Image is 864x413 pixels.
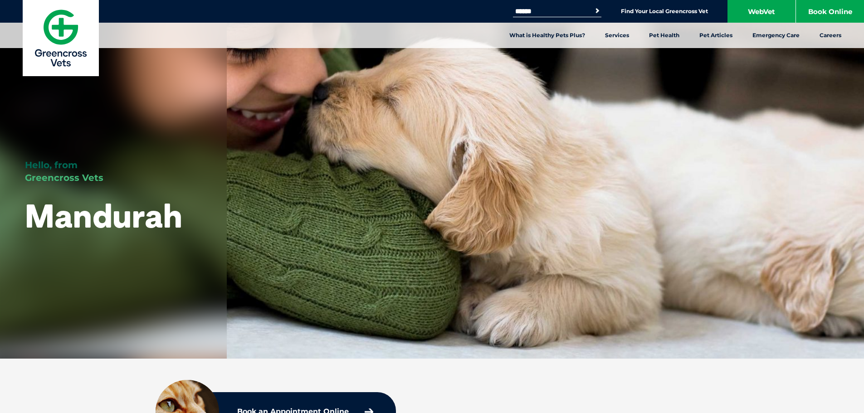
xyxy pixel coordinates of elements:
a: What is Healthy Pets Plus? [499,23,595,48]
a: Services [595,23,639,48]
a: Careers [810,23,851,48]
h1: Mandurah [25,198,182,233]
span: Greencross Vets [25,172,103,183]
button: Search [593,6,602,15]
a: Emergency Care [742,23,810,48]
a: Find Your Local Greencross Vet [621,8,708,15]
span: Hello, from [25,160,78,170]
a: Pet Health [639,23,689,48]
a: Pet Articles [689,23,742,48]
